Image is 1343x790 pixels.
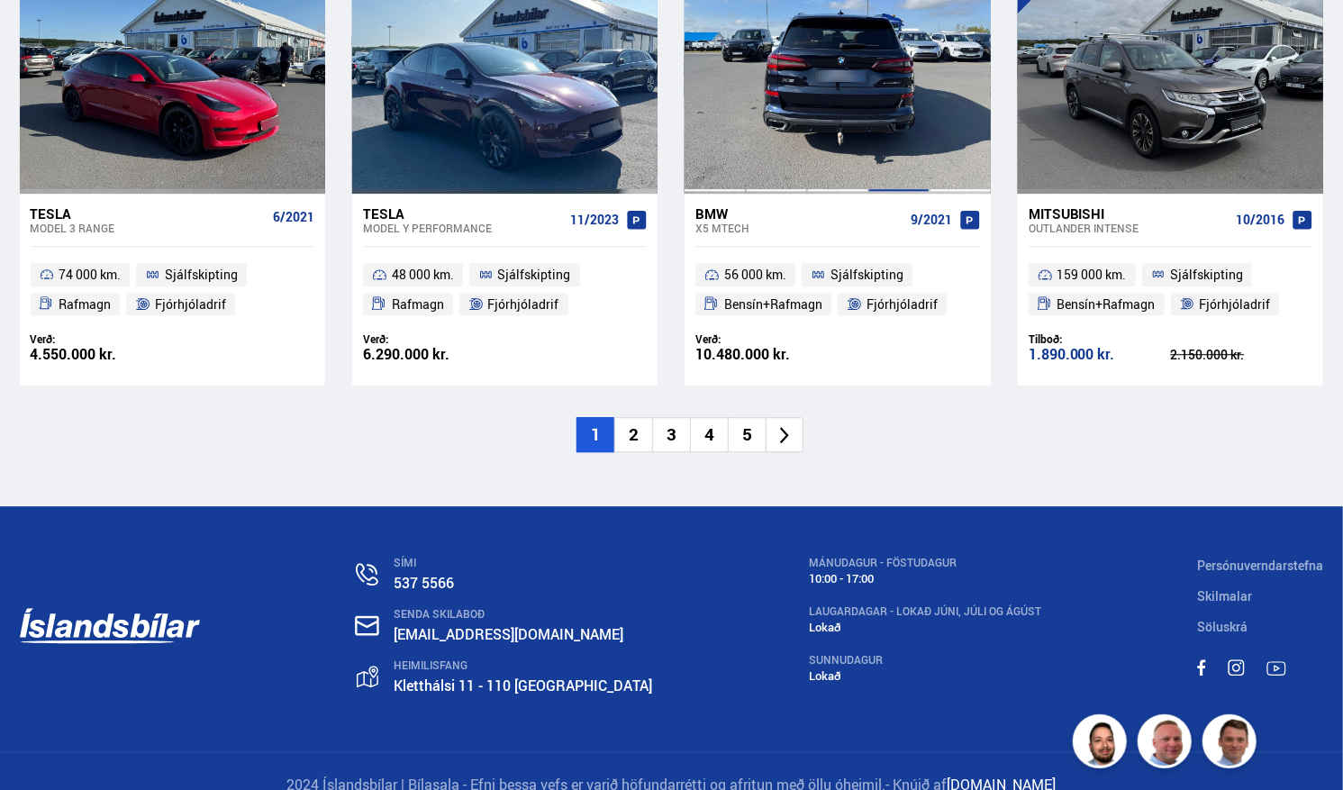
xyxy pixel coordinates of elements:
[1197,618,1248,635] a: Söluskrá
[31,205,266,222] div: Tesla
[724,264,786,286] span: 56 000 km.
[1197,557,1323,574] a: Persónuverndarstefna
[1197,587,1252,604] a: Skilmalar
[357,666,378,688] img: gp4YpyYFnEr45R34.svg
[1029,347,1171,362] div: 1.890.000 kr.
[488,294,559,315] span: Fjórhjóladrif
[31,222,266,234] div: Model 3 RANGE
[1029,205,1229,222] div: Mitsubishi
[1170,264,1243,286] span: Sjálfskipting
[690,417,728,452] li: 4
[570,213,619,227] span: 11/2023
[31,332,173,346] div: Verð:
[1029,332,1171,346] div: Tilboð:
[576,417,614,452] li: 1
[31,347,173,362] div: 4.550.000 kr.
[1140,717,1194,771] img: siFngHWaQ9KaOqBr.png
[498,264,571,286] span: Sjálfskipting
[867,294,938,315] span: Fjórhjóladrif
[394,557,652,569] div: SÍMI
[911,213,952,227] span: 9/2021
[695,347,838,362] div: 10.480.000 kr.
[695,205,903,222] div: BMW
[392,294,444,315] span: Rafmagn
[614,417,652,452] li: 2
[652,417,690,452] li: 3
[830,264,903,286] span: Sjálfskipting
[1075,717,1130,771] img: nhp88E3Fdnt1Opn2.png
[394,573,454,593] a: 537 5566
[392,264,454,286] span: 48 000 km.
[155,294,226,315] span: Fjórhjóladrif
[363,347,505,362] div: 6.290.000 kr.
[1057,294,1156,315] span: Bensín+Rafmagn
[363,222,563,234] div: Model Y PERFORMANCE
[1199,294,1270,315] span: Fjórhjóladrif
[1205,717,1259,771] img: FbJEzSuNWCJXmdc-.webp
[1057,264,1127,286] span: 159 000 km.
[685,194,990,386] a: BMW X5 MTECH 9/2021 56 000 km. Sjálfskipting Bensín+Rafmagn Fjórhjóladrif Verð: 10.480.000 kr.
[20,194,325,386] a: Tesla Model 3 RANGE 6/2021 74 000 km. Sjálfskipting Rafmagn Fjórhjóladrif Verð: 4.550.000 kr.
[809,572,1041,586] div: 10:00 - 17:00
[59,294,111,315] span: Rafmagn
[809,654,1041,667] div: SUNNUDAGUR
[394,676,652,695] a: Kletthálsi 11 - 110 [GEOGRAPHIC_DATA]
[724,294,822,315] span: Bensín+Rafmagn
[352,194,658,386] a: Tesla Model Y PERFORMANCE 11/2023 48 000 km. Sjálfskipting Rafmagn Fjórhjóladrif Verð: 6.290.000 kr.
[695,332,838,346] div: Verð:
[165,264,238,286] span: Sjálfskipting
[1029,222,1229,234] div: Outlander INTENSE
[809,621,1041,634] div: Lokað
[363,332,505,346] div: Verð:
[809,605,1041,618] div: LAUGARDAGAR - Lokað Júni, Júli og Ágúst
[809,557,1041,569] div: MÁNUDAGUR - FÖSTUDAGUR
[728,417,766,452] li: 5
[356,563,378,586] img: n0V2lOsqF3l1V2iz.svg
[273,210,314,224] span: 6/2021
[1236,213,1284,227] span: 10/2016
[355,615,379,636] img: nHj8e-n-aHgjukTg.svg
[695,222,903,234] div: X5 MTECH
[809,669,1041,683] div: Lokað
[1018,194,1323,386] a: Mitsubishi Outlander INTENSE 10/2016 159 000 km. Sjálfskipting Bensín+Rafmagn Fjórhjóladrif Tilbo...
[394,624,623,644] a: [EMAIL_ADDRESS][DOMAIN_NAME]
[1170,349,1312,361] div: 2.150.000 kr.
[394,608,652,621] div: SENDA SKILABOÐ
[394,659,652,672] div: HEIMILISFANG
[59,264,121,286] span: 74 000 km.
[363,205,563,222] div: Tesla
[14,7,68,61] button: Open LiveChat chat widget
